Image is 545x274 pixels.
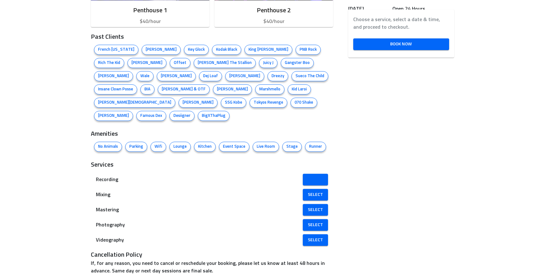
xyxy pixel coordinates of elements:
[292,73,328,79] span: Sueco The Child
[226,73,264,79] span: [PERSON_NAME]
[96,191,318,198] span: Mixing
[303,174,328,186] a: Select
[303,234,328,246] a: Select
[96,18,204,25] p: $40/hour
[308,176,323,184] span: Select
[94,144,122,150] span: No Animals
[142,47,180,53] span: [PERSON_NAME]
[94,113,133,119] span: [PERSON_NAME]
[170,60,190,66] span: Offset
[96,221,318,229] span: Photography
[94,86,137,93] span: Insane Clown Posse
[91,129,333,139] h3: Amenities
[353,38,449,50] a: Book Now
[220,5,328,15] h6: Penthouse 2
[308,221,323,229] span: Select
[308,236,323,244] span: Select
[283,144,302,150] span: Stage
[170,113,194,119] span: Desiigner
[91,187,333,202] div: Mixing
[221,100,246,106] span: SSG Kobe
[194,60,255,66] span: [PERSON_NAME] The Stallion
[91,172,333,187] div: Recording
[392,4,452,13] h6: Open 24 Hours
[291,100,317,106] span: 070 Shake
[358,40,444,48] span: Book Now
[137,113,166,119] span: Famous Dex
[348,4,390,13] h6: [DATE]
[151,144,166,150] span: Wifi
[141,86,154,93] span: BIA
[303,204,328,216] a: Select
[184,47,208,53] span: Key Glock
[281,60,314,66] span: Gangster Boo
[308,191,323,199] span: Select
[308,206,323,214] span: Select
[213,86,252,93] span: [PERSON_NAME]
[255,86,284,93] span: Marshmello
[303,219,328,231] a: Select
[296,47,320,53] span: PNB Rock
[94,100,175,106] span: [PERSON_NAME][DEMOGRAPHIC_DATA]
[94,60,124,66] span: Rich The Kid
[245,47,292,53] span: King [PERSON_NAME]
[91,250,333,260] h3: Cancellation Policy
[94,73,133,79] span: [PERSON_NAME]
[353,16,449,31] label: Choose a service, select a date & time, and proceed to checkout.
[96,206,318,214] span: Mastering
[305,144,326,150] span: Runner
[96,5,204,15] h6: Penthouse 1
[128,60,166,66] span: [PERSON_NAME]
[96,236,318,244] span: Videography
[157,73,196,79] span: [PERSON_NAME]
[288,86,311,93] span: Kid Laroi
[253,144,279,150] span: Live Room
[219,144,249,150] span: Event Space
[259,60,277,66] span: Juicy J
[250,100,287,106] span: Tokyos Revenge
[170,144,190,150] span: Lounge
[91,232,333,248] div: Videography
[91,32,333,42] h3: Past Clients
[137,73,153,79] span: Wale
[212,47,241,53] span: Kodak Black
[94,47,138,53] span: French [US_STATE]
[194,144,215,150] span: Kitchen
[268,73,288,79] span: Dreezy
[91,202,333,217] div: Mastering
[179,100,217,106] span: [PERSON_NAME]
[158,86,209,93] span: [PERSON_NAME] & OTF
[220,18,328,25] p: $40/hour
[198,113,229,119] span: BigXThaPlug
[91,160,333,169] h3: Services
[91,217,333,232] div: Photography
[126,144,147,150] span: Parking
[96,176,318,183] span: Recording
[303,189,328,201] a: Select
[199,73,222,79] span: Dej Loaf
